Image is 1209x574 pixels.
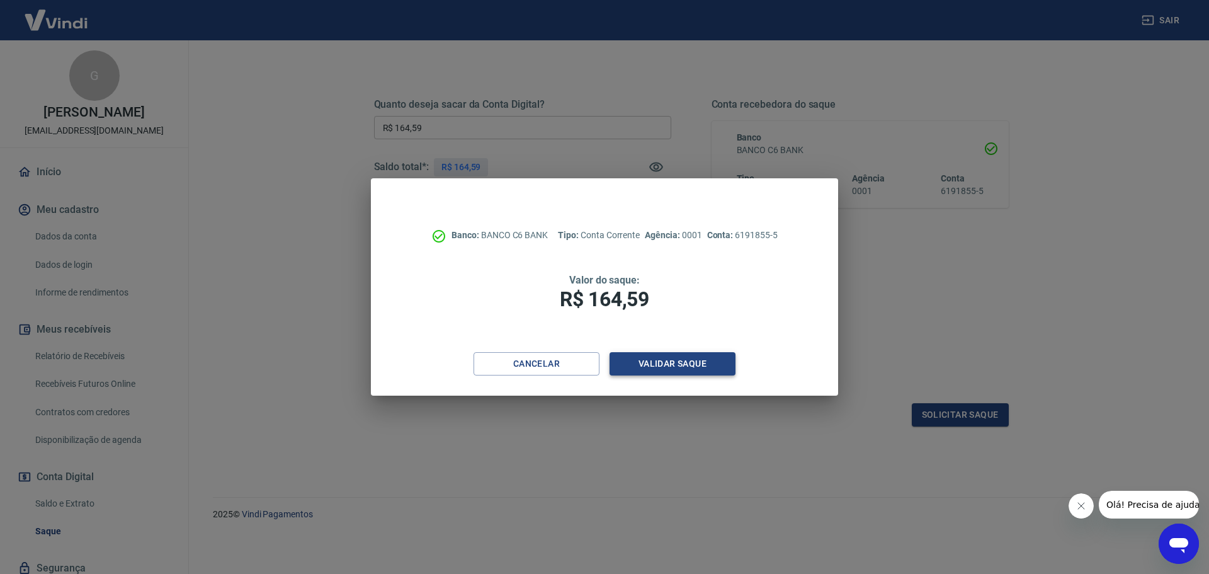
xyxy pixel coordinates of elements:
[558,229,640,242] p: Conta Corrente
[560,287,649,311] span: R$ 164,59
[451,230,481,240] span: Banco:
[451,229,548,242] p: BANCO C6 BANK
[1069,493,1094,519] iframe: Fechar mensagem
[707,230,735,240] span: Conta:
[8,9,106,19] span: Olá! Precisa de ajuda?
[474,352,599,376] button: Cancelar
[645,229,701,242] p: 0001
[1099,491,1199,519] iframe: Mensagem da empresa
[707,229,778,242] p: 6191855-5
[645,230,682,240] span: Agência:
[558,230,581,240] span: Tipo:
[610,352,735,376] button: Validar saque
[1159,524,1199,564] iframe: Botão para abrir a janela de mensagens
[569,274,640,286] span: Valor do saque:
